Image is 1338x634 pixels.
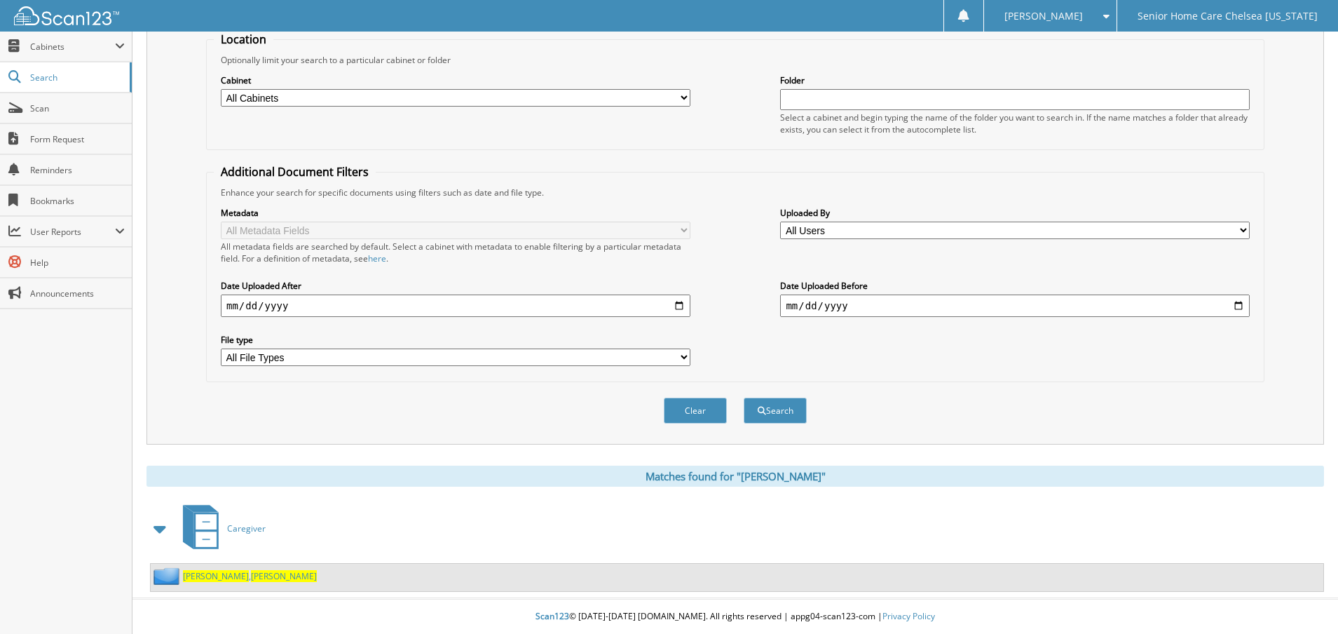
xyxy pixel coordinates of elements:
a: [PERSON_NAME],[PERSON_NAME] [183,570,317,582]
iframe: Chat Widget [1268,567,1338,634]
label: Date Uploaded Before [780,280,1250,292]
img: folder2.png [153,567,183,585]
span: User Reports [30,226,115,238]
label: Metadata [221,207,690,219]
span: Search [30,72,123,83]
input: end [780,295,1250,317]
span: Form Request [30,133,125,145]
div: Select a cabinet and begin typing the name of the folder you want to search in. If the name match... [780,112,1250,135]
label: Uploaded By [780,207,1250,219]
div: © [DATE]-[DATE] [DOMAIN_NAME]. All rights reserved | appg04-scan123-com | [132,600,1338,634]
input: start [221,295,690,317]
label: Date Uploaded After [221,280,690,292]
div: All metadata fields are searched by default. Select a cabinet with metadata to enable filtering b... [221,241,690,264]
span: Announcements [30,288,125,299]
span: Help [30,257,125,269]
span: Scan123 [535,610,569,622]
label: Folder [780,74,1250,86]
span: Cabinets [30,41,115,53]
span: [PERSON_NAME] [251,570,317,582]
legend: Location [214,32,273,47]
a: Caregiver [175,501,266,556]
a: here [368,252,386,264]
span: Caregiver [227,522,266,534]
label: Cabinet [221,74,690,86]
span: Senior Home Care Chelsea [US_STATE] [1138,12,1318,20]
span: Bookmarks [30,195,125,207]
div: Enhance your search for specific documents using filters such as date and file type. [214,187,1257,198]
span: Reminders [30,164,125,176]
button: Clear [664,398,727,424]
div: Optionally limit your search to a particular cabinet or folder [214,54,1257,66]
label: File type [221,334,690,346]
button: Search [744,398,807,424]
img: scan123-logo-white.svg [14,6,119,25]
span: [PERSON_NAME] [183,570,249,582]
a: Privacy Policy [882,610,935,622]
span: Scan [30,102,125,114]
legend: Additional Document Filters [214,164,376,180]
div: Matches found for "[PERSON_NAME]" [146,466,1324,487]
span: [PERSON_NAME] [1004,12,1083,20]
